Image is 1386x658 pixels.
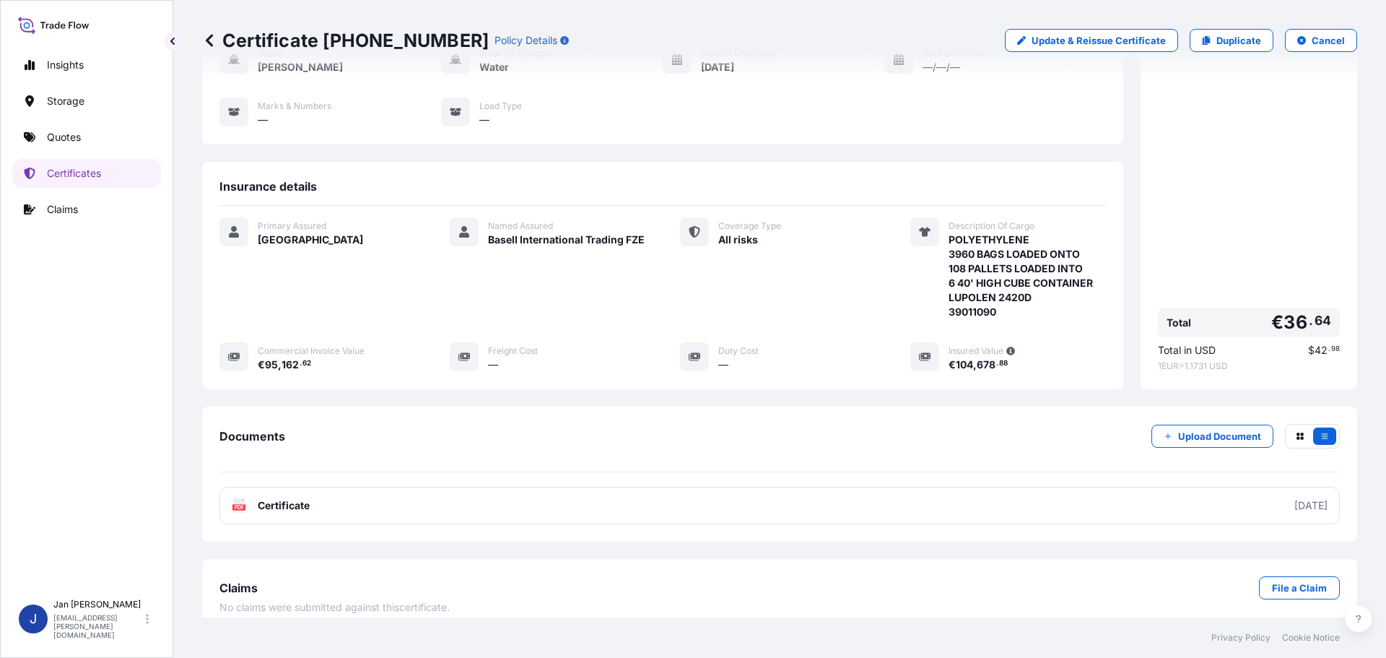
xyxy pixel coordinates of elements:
span: € [949,360,956,370]
p: Upload Document [1178,429,1261,443]
a: Insights [12,51,161,79]
span: 64 [1315,316,1331,325]
span: 36 [1283,313,1307,332]
a: Duplicate [1190,29,1273,52]
span: Description Of Cargo [949,220,1034,232]
a: PDFCertificate[DATE] [219,487,1340,524]
span: 104 [956,360,973,370]
span: — [488,358,498,372]
span: , [278,360,282,370]
span: Total [1167,316,1191,330]
span: J [30,612,37,626]
span: $ [1308,345,1315,355]
span: Duty Cost [718,345,759,357]
span: Documents [219,429,285,443]
p: Cancel [1312,33,1345,48]
span: , [973,360,977,370]
span: Claims [219,581,258,595]
span: All risks [718,233,758,247]
span: 678 [977,360,995,370]
span: . [996,361,998,366]
p: Certificates [47,166,101,181]
span: 95 [265,360,278,370]
p: Claims [47,202,78,217]
span: Certificate [258,498,310,513]
a: Certificates [12,159,161,188]
span: — [479,113,489,127]
span: € [258,360,265,370]
span: Primary Assured [258,220,326,232]
span: 88 [999,361,1008,366]
span: 1 EUR = 1.1731 USD [1158,360,1340,372]
p: Update & Reissue Certificate [1032,33,1166,48]
span: 162 [282,360,299,370]
p: Storage [47,94,84,108]
p: [EMAIL_ADDRESS][PERSON_NAME][DOMAIN_NAME] [53,613,143,639]
span: Basell International Trading FZE [488,233,645,247]
p: Policy Details [494,33,557,48]
div: [DATE] [1294,498,1328,513]
span: POLYETHYLENE 3960 BAGS LOADED ONTO 108 PALLETS LOADED INTO 6 40' HIGH CUBE CONTAINER LUPOLEN 2420... [949,233,1093,319]
text: PDF [235,505,244,510]
span: . [1309,316,1313,325]
span: — [258,113,268,127]
span: 42 [1315,345,1328,355]
p: Duplicate [1216,33,1261,48]
span: Load Type [479,100,522,112]
a: Claims [12,195,161,224]
span: Insurance details [219,179,317,194]
p: Jan [PERSON_NAME] [53,599,143,610]
span: [GEOGRAPHIC_DATA] [258,233,363,247]
span: . [1328,347,1330,352]
span: Marks & Numbers [258,100,331,112]
p: Certificate [PHONE_NUMBER] [202,29,489,52]
p: Quotes [47,130,81,144]
span: . [300,361,302,366]
p: Insights [47,58,84,72]
span: Commercial Invoice Value [258,345,365,357]
a: Storage [12,87,161,116]
a: Update & Reissue Certificate [1005,29,1178,52]
a: Privacy Policy [1211,632,1270,644]
span: — [718,358,728,372]
span: Total in USD [1158,343,1216,358]
button: Cancel [1285,29,1357,52]
a: Quotes [12,123,161,152]
span: Coverage Type [718,220,781,232]
span: € [1271,313,1283,332]
span: Insured Value [949,345,1003,357]
span: 62 [302,361,311,366]
a: File a Claim [1259,576,1340,599]
a: Cookie Notice [1282,632,1340,644]
span: Freight Cost [488,345,538,357]
span: Named Assured [488,220,553,232]
button: Upload Document [1151,425,1273,448]
span: No claims were submitted against this certificate . [219,600,450,615]
span: 98 [1331,347,1340,352]
p: File a Claim [1272,581,1327,595]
